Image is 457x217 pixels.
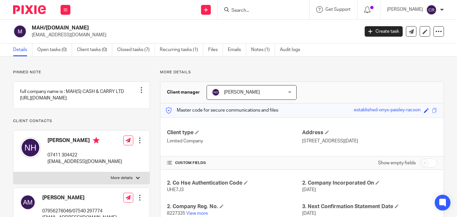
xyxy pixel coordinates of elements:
[167,203,302,210] h4: 2. Company Reg. No.
[387,6,423,13] p: [PERSON_NAME]
[77,44,112,56] a: Client tasks (0)
[117,44,155,56] a: Closed tasks (7)
[47,152,122,158] p: 07411 304422
[13,44,32,56] a: Details
[167,89,200,96] h3: Client manager
[302,203,437,210] h4: 3. Next Confirmation Statement Date
[167,211,185,216] span: 8227335
[231,8,290,14] input: Search
[302,138,437,144] p: [STREET_ADDRESS][DATE]
[160,70,444,75] p: More details
[302,129,437,136] h4: Address
[208,44,223,56] a: Files
[47,137,122,145] h4: [PERSON_NAME]
[280,44,305,56] a: Audit logs
[47,158,122,165] p: [EMAIL_ADDRESS][DOMAIN_NAME]
[167,129,302,136] h4: Client type
[365,26,403,37] a: Create task
[325,7,351,12] span: Get Support
[186,211,208,216] a: View more
[302,180,437,187] h4: 2. Company Incorporated On
[302,188,316,192] span: [DATE]
[13,5,46,14] img: Pixie
[426,5,437,15] img: svg%3E
[167,160,302,166] h4: CUSTOM FIELDS
[302,211,316,216] span: [DATE]
[167,180,302,187] h4: 2. Co Hse Authentication Code
[93,137,100,144] i: Primary
[42,194,117,201] h4: [PERSON_NAME]
[20,194,36,210] img: svg%3E
[13,70,150,75] p: Pinned note
[111,175,133,181] p: More details
[42,208,117,214] p: 07956276046/07540 297774
[212,88,220,96] img: svg%3E
[13,118,150,124] p: Client contacts
[378,160,416,166] label: Show empty fields
[354,107,421,114] div: established-onyx-paisley-racoon
[13,25,27,38] img: svg%3E
[32,32,355,38] p: [EMAIL_ADDRESS][DOMAIN_NAME]
[228,44,246,56] a: Emails
[37,44,72,56] a: Open tasks (0)
[251,44,275,56] a: Notes (1)
[167,138,302,144] p: Limited Company
[160,44,203,56] a: Recurring tasks (1)
[165,107,278,114] p: Master code for secure communications and files
[224,90,260,95] span: [PERSON_NAME]
[167,188,184,192] span: UHE7J3
[20,137,41,158] img: svg%3E
[32,25,290,31] h2: MAH/[DOMAIN_NAME]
